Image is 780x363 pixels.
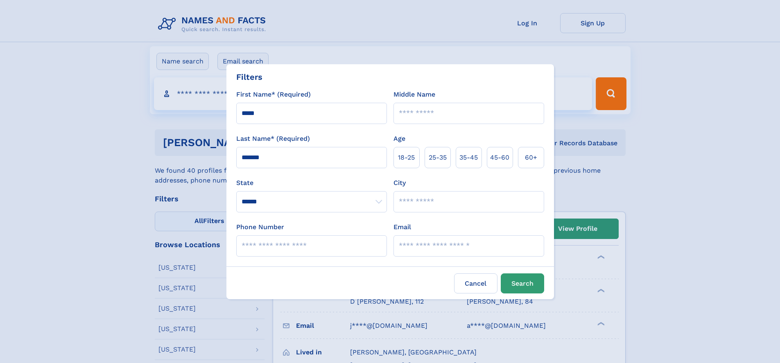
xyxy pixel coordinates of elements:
[393,222,411,232] label: Email
[393,90,435,99] label: Middle Name
[525,153,537,162] span: 60+
[429,153,447,162] span: 25‑35
[236,134,310,144] label: Last Name* (Required)
[459,153,478,162] span: 35‑45
[236,90,311,99] label: First Name* (Required)
[236,222,284,232] label: Phone Number
[490,153,509,162] span: 45‑60
[236,178,387,188] label: State
[236,71,262,83] div: Filters
[501,273,544,293] button: Search
[393,134,405,144] label: Age
[398,153,415,162] span: 18‑25
[393,178,406,188] label: City
[454,273,497,293] label: Cancel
